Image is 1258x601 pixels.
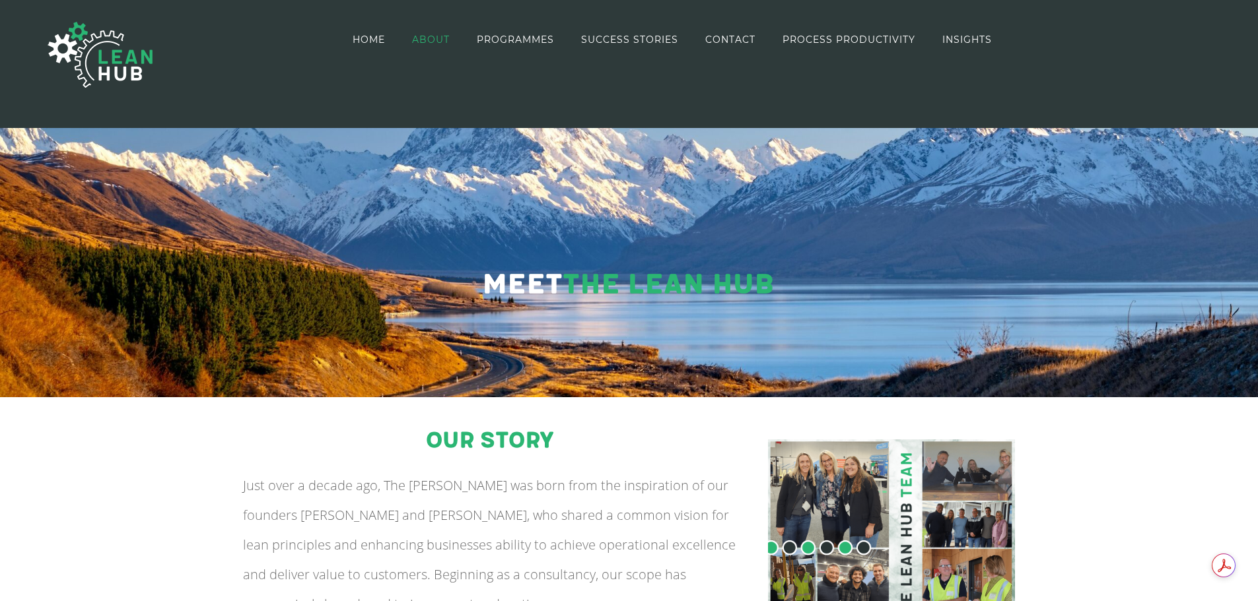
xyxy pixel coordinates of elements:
[477,1,554,77] a: PROGRAMMES
[783,1,915,77] a: PROCESS PRODUCTIVITY
[942,35,992,44] span: INSIGHTS
[581,1,678,77] a: SUCCESS STORIES
[705,1,755,77] a: CONTACT
[482,268,563,301] span: Meet
[353,1,385,77] a: HOME
[412,35,450,44] span: ABOUT
[34,8,166,102] img: The Lean Hub | Optimising productivity with Lean Logo
[477,35,554,44] span: PROGRAMMES
[942,1,992,77] a: INSIGHTS
[353,35,385,44] span: HOME
[426,427,553,454] span: our story
[412,1,450,77] a: ABOUT
[353,1,992,77] nav: Main Menu
[563,268,773,301] span: The Lean Hub
[581,35,678,44] span: SUCCESS STORIES
[783,35,915,44] span: PROCESS PRODUCTIVITY
[705,35,755,44] span: CONTACT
